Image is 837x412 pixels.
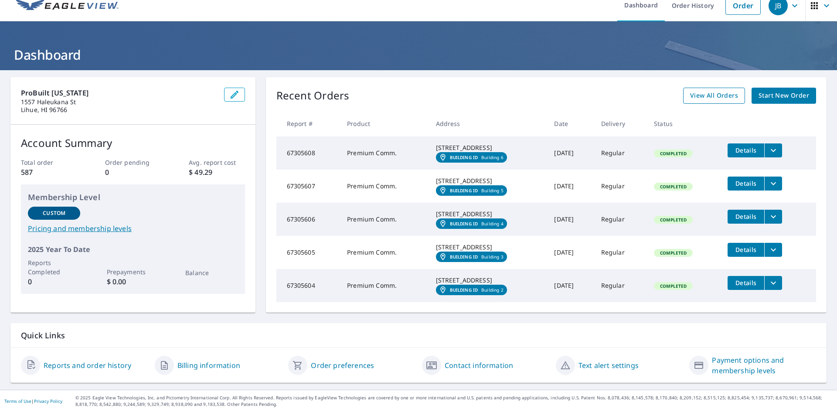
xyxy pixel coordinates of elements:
[276,136,340,170] td: 67305608
[43,209,65,217] p: Custom
[28,244,238,255] p: 2025 Year To Date
[189,167,245,177] p: $ 49.29
[647,111,721,136] th: Status
[189,158,245,167] p: Avg. report cost
[340,111,429,136] th: Product
[105,158,161,167] p: Order pending
[547,136,594,170] td: [DATE]
[450,221,478,226] em: Building ID
[445,360,513,371] a: Contact information
[764,276,782,290] button: filesDropdownBtn-67305604
[340,269,429,302] td: Premium Comm.
[105,167,161,177] p: 0
[733,146,759,154] span: Details
[107,276,159,287] p: $ 0.00
[759,90,809,101] span: Start New Order
[655,283,692,289] span: Completed
[547,269,594,302] td: [DATE]
[21,135,245,151] p: Account Summary
[450,254,478,259] em: Building ID
[594,111,647,136] th: Delivery
[436,276,541,285] div: [STREET_ADDRESS]
[655,184,692,190] span: Completed
[276,236,340,269] td: 67305605
[690,90,738,101] span: View All Orders
[177,360,240,371] a: Billing information
[728,243,764,257] button: detailsBtn-67305605
[21,158,77,167] p: Total order
[21,98,217,106] p: 1557 Haleukana St
[764,177,782,191] button: filesDropdownBtn-67305607
[10,46,827,64] h1: Dashboard
[276,111,340,136] th: Report #
[450,287,478,293] em: Building ID
[276,170,340,203] td: 67305607
[594,236,647,269] td: Regular
[429,111,548,136] th: Address
[728,276,764,290] button: detailsBtn-67305604
[594,269,647,302] td: Regular
[44,360,131,371] a: Reports and order history
[276,269,340,302] td: 67305604
[436,152,507,163] a: Building IDBuilding 6
[728,210,764,224] button: detailsBtn-67305606
[450,188,478,193] em: Building ID
[4,398,62,404] p: |
[733,179,759,187] span: Details
[340,203,429,236] td: Premium Comm.
[107,267,159,276] p: Prepayments
[547,236,594,269] td: [DATE]
[712,355,816,376] a: Payment options and membership levels
[34,398,62,404] a: Privacy Policy
[655,250,692,256] span: Completed
[733,212,759,221] span: Details
[764,143,782,157] button: filesDropdownBtn-67305608
[594,136,647,170] td: Regular
[276,203,340,236] td: 67305606
[311,360,374,371] a: Order preferences
[340,170,429,203] td: Premium Comm.
[28,258,80,276] p: Reports Completed
[547,170,594,203] td: [DATE]
[28,191,238,203] p: Membership Level
[764,210,782,224] button: filesDropdownBtn-67305606
[21,167,77,177] p: 587
[21,106,217,114] p: Lihue, HI 96766
[683,88,745,104] a: View All Orders
[436,177,541,185] div: [STREET_ADDRESS]
[578,360,639,371] a: Text alert settings
[733,245,759,254] span: Details
[655,150,692,157] span: Completed
[436,252,507,262] a: Building IDBuilding 3
[728,143,764,157] button: detailsBtn-67305608
[436,143,541,152] div: [STREET_ADDRESS]
[752,88,816,104] a: Start New Order
[436,285,507,295] a: Building IDBuilding 2
[733,279,759,287] span: Details
[594,203,647,236] td: Regular
[21,88,217,98] p: ProBuilt [US_STATE]
[4,398,31,404] a: Terms of Use
[21,330,816,341] p: Quick Links
[764,243,782,257] button: filesDropdownBtn-67305605
[594,170,647,203] td: Regular
[340,136,429,170] td: Premium Comm.
[276,88,350,104] p: Recent Orders
[655,217,692,223] span: Completed
[450,155,478,160] em: Building ID
[436,210,541,218] div: [STREET_ADDRESS]
[436,243,541,252] div: [STREET_ADDRESS]
[547,111,594,136] th: Date
[436,218,507,229] a: Building IDBuilding 4
[75,395,833,408] p: © 2025 Eagle View Technologies, Inc. and Pictometry International Corp. All Rights Reserved. Repo...
[185,268,238,277] p: Balance
[436,185,507,196] a: Building IDBuilding 5
[28,276,80,287] p: 0
[547,203,594,236] td: [DATE]
[28,223,238,234] a: Pricing and membership levels
[728,177,764,191] button: detailsBtn-67305607
[340,236,429,269] td: Premium Comm.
